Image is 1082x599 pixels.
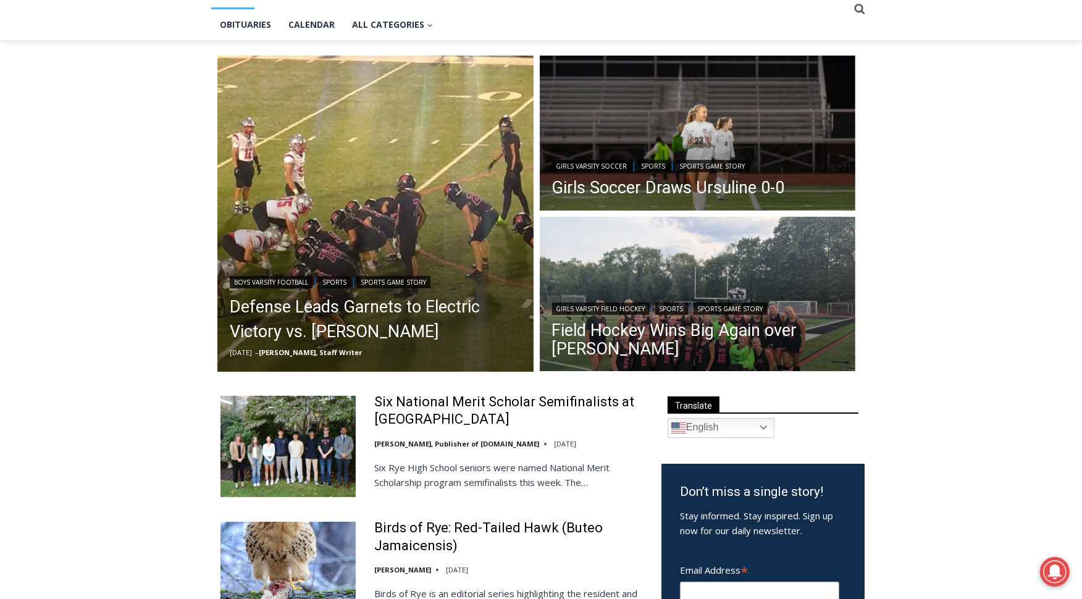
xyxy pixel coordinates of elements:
[552,321,844,358] a: Field Hockey Wins Big Again over [PERSON_NAME]
[343,9,442,40] button: Child menu of All Categories
[356,276,430,288] a: Sports Game Story
[217,56,534,372] img: (PHOTO: The Rye Football team in victory formation as they defeat Somers 17-7 on September 12, 20...
[374,519,645,555] a: Birds of Rye: Red-Tailed Hawk (Buteo Jamaicensis)
[676,160,750,172] a: Sports Game Story
[259,348,362,357] a: [PERSON_NAME], Staff Writer
[280,9,343,40] a: Calendar
[680,482,846,502] h3: Don’t miss a single story!
[230,274,521,288] div: | |
[446,565,468,574] time: [DATE]
[552,157,785,172] div: | |
[230,348,252,357] time: [DATE]
[552,300,844,315] div: | |
[637,160,670,172] a: Sports
[671,421,686,435] img: en
[374,439,539,448] a: [PERSON_NAME], Publisher of [DOMAIN_NAME]
[668,418,774,438] a: English
[217,56,534,372] a: Read More Defense Leads Garnets to Electric Victory vs. Somers
[211,9,280,40] a: Obituaries
[255,348,259,357] span: –
[552,303,650,315] a: Girls Varsity Field Hockey
[668,396,719,413] span: Translate
[374,460,645,490] p: Six Rye High School seniors were named National Merit Scholarship program semifinalists this week...
[694,303,768,315] a: Sports Game Story
[552,178,785,197] a: Girls Soccer Draws Ursuline 0-0
[540,56,856,214] a: Read More Girls Soccer Draws Ursuline 0-0
[230,276,312,288] a: Boys Varsity Football
[318,276,351,288] a: Sports
[540,217,856,375] a: Read More Field Hockey Wins Big Again over Harrison
[554,439,576,448] time: [DATE]
[680,508,846,538] p: Stay informed. Stay inspired. Sign up now for our daily newsletter.
[552,160,632,172] a: Girls Varsity Soccer
[220,396,356,497] img: Six National Merit Scholar Semifinalists at Rye High
[374,393,645,429] a: Six National Merit Scholar Semifinalists at [GEOGRAPHIC_DATA]
[374,565,431,574] a: [PERSON_NAME]
[230,295,521,344] a: Defense Leads Garnets to Electric Victory vs. [PERSON_NAME]
[540,217,856,375] img: (PHOTO: The 2025 Rye Varsity Field Hockey team after their win vs Ursuline on Friday, September 5...
[540,56,856,214] img: (PHOTO: Rye Girls Soccer's Clare Nemsick (#23) from September 11, 2025. Contributed.)
[680,558,839,580] label: Email Address
[655,303,688,315] a: Sports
